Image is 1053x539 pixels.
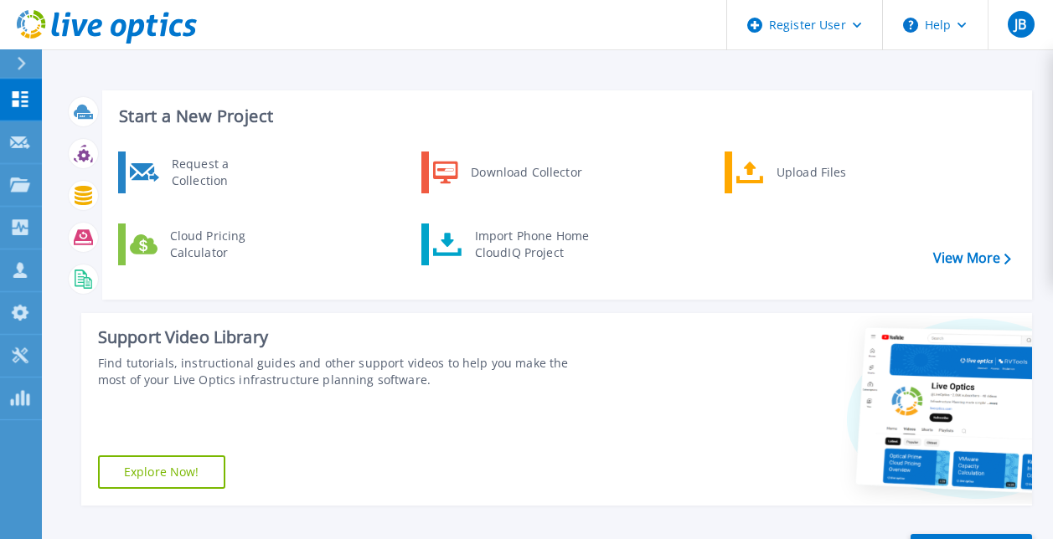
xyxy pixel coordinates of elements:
[118,223,290,265] a: Cloud Pricing Calculator
[467,228,597,261] div: Import Phone Home CloudIQ Project
[933,250,1011,266] a: View More
[98,455,225,489] a: Explore Now!
[462,156,589,189] div: Download Collector
[421,151,593,193] a: Download Collector
[163,156,286,189] div: Request a Collection
[98,355,592,388] div: Find tutorials, instructional guides and other support videos to help you make the most of your L...
[768,156,892,189] div: Upload Files
[162,228,286,261] div: Cloud Pricing Calculator
[118,151,290,193] a: Request a Collection
[119,107,1010,126] h3: Start a New Project
[725,151,896,193] a: Upload Files
[98,326,592,348] div: Support Video Library
[1014,18,1026,31] span: JB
